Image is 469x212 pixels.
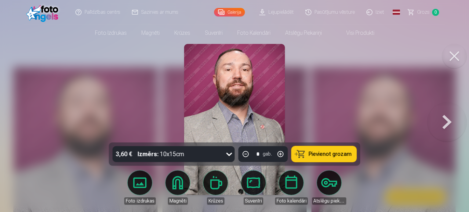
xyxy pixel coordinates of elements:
[278,24,329,41] a: Atslēgu piekariņi
[274,171,308,205] a: Foto kalendāri
[236,171,271,205] a: Suvenīri
[292,146,357,162] button: Pievienot grozam
[113,146,135,162] div: 3,60 €
[263,150,272,158] div: gab.
[312,197,346,205] div: Atslēgu piekariņi
[124,197,156,205] div: Foto izdrukas
[134,24,167,41] a: Magnēti
[168,197,188,205] div: Magnēti
[244,197,263,205] div: Suvenīri
[198,24,230,41] a: Suvenīri
[26,2,61,22] img: /fa1
[417,9,430,16] span: Grozs
[214,8,245,16] a: Galerija
[230,24,278,41] a: Foto kalendāri
[312,171,346,205] a: Atslēgu piekariņi
[88,24,134,41] a: Foto izdrukas
[198,171,233,205] a: Krūzes
[138,150,159,158] strong: Izmērs :
[275,197,308,205] div: Foto kalendāri
[207,197,224,205] div: Krūzes
[123,171,157,205] a: Foto izdrukas
[432,9,439,16] span: 0
[329,24,382,41] a: Visi produkti
[161,171,195,205] a: Magnēti
[138,146,184,162] div: 10x15cm
[167,24,198,41] a: Krūzes
[309,151,352,157] span: Pievienot grozam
